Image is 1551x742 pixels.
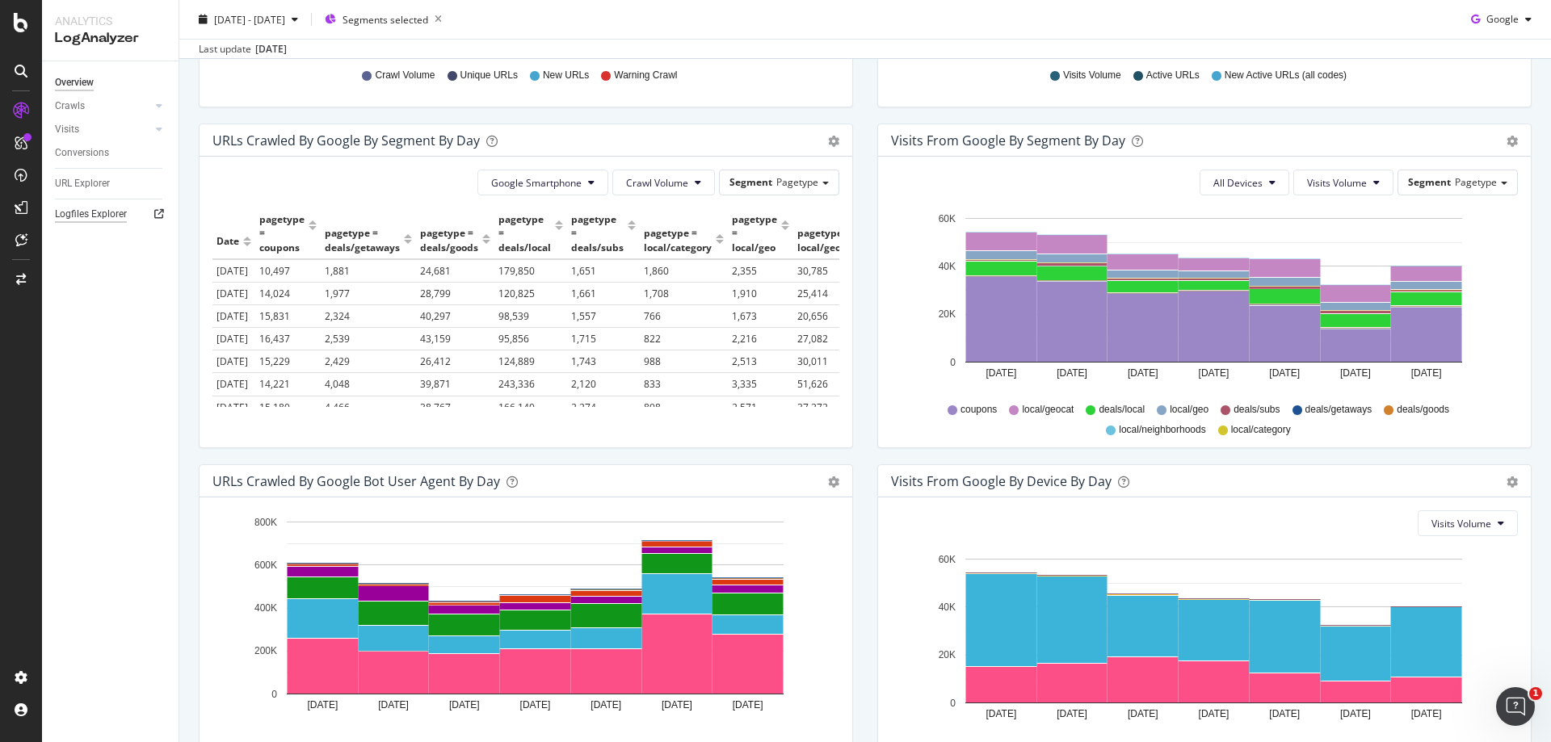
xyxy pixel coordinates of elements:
[1057,367,1087,379] text: [DATE]
[797,287,828,300] span: 25,414
[343,12,428,26] span: Segments selected
[498,354,535,368] span: 124,889
[891,549,1512,736] svg: A chart.
[420,287,451,300] span: 28,799
[939,650,956,661] text: 20K
[543,69,589,82] span: New URLs
[644,377,661,391] span: 833
[259,212,305,254] div: pagetype = coupons
[797,400,828,414] span: 37,272
[1099,403,1145,417] span: deals/local
[776,175,818,189] span: Pagetype
[729,175,772,189] span: Segment
[498,400,535,414] span: 166,140
[891,208,1512,396] svg: A chart.
[732,400,757,414] span: 2,571
[939,309,956,321] text: 20K
[325,287,350,300] span: 1,977
[571,332,596,346] span: 1,715
[1128,708,1158,719] text: [DATE]
[644,400,661,414] span: 898
[325,309,350,323] span: 2,324
[1307,176,1367,190] span: Visits Volume
[1340,367,1371,379] text: [DATE]
[797,377,828,391] span: 51,626
[732,287,757,300] span: 1,910
[254,517,277,528] text: 800K
[1408,175,1451,189] span: Segment
[1199,708,1229,719] text: [DATE]
[254,646,277,657] text: 200K
[891,132,1125,149] div: Visits from Google By Segment By Day
[55,29,166,48] div: LogAnalyzer
[797,354,828,368] span: 30,011
[1022,403,1074,417] span: local/geocat
[571,354,596,368] span: 1,743
[1199,367,1229,379] text: [DATE]
[477,170,608,195] button: Google Smartphone
[420,226,478,254] div: pagetype = deals/goods
[891,473,1112,489] div: Visits From Google By Device By Day
[498,264,535,278] span: 179,850
[1411,708,1442,719] text: [DATE]
[378,699,409,711] text: [DATE]
[420,400,451,414] span: 38,767
[216,400,248,414] span: [DATE]
[325,226,400,254] div: pagetype = deals/getaways
[491,176,582,190] span: Google Smartphone
[55,13,166,29] div: Analytics
[1119,423,1205,437] span: local/neighborhoods
[571,400,596,414] span: 2,274
[216,264,248,278] span: [DATE]
[732,354,757,368] span: 2,513
[498,212,551,254] div: pagetype = deals/local
[797,226,855,254] div: pagetype = local/geocat
[644,264,669,278] span: 1,860
[498,332,529,346] span: 95,856
[644,309,661,323] span: 766
[420,354,451,368] span: 26,412
[259,400,290,414] span: 15,180
[591,699,621,711] text: [DATE]
[271,689,277,700] text: 0
[259,309,290,323] span: 15,831
[797,309,828,323] span: 20,656
[199,42,287,57] div: Last update
[662,699,692,711] text: [DATE]
[1128,367,1158,379] text: [DATE]
[318,6,448,32] button: Segments selected
[216,309,248,323] span: [DATE]
[254,602,277,614] text: 400K
[571,287,596,300] span: 1,661
[797,264,828,278] span: 30,785
[612,170,715,195] button: Crawl Volume
[1529,687,1542,700] span: 1
[571,309,596,323] span: 1,557
[614,69,677,82] span: Warning Crawl
[732,309,757,323] span: 1,673
[216,332,248,346] span: [DATE]
[1231,423,1291,437] span: local/category
[732,264,757,278] span: 2,355
[1486,12,1519,26] span: Google
[1411,367,1442,379] text: [DATE]
[1431,517,1491,530] span: Visits Volume
[498,309,529,323] span: 98,539
[960,403,997,417] span: coupons
[1234,403,1280,417] span: deals/subs
[986,708,1016,719] text: [DATE]
[216,377,248,391] span: [DATE]
[325,264,350,278] span: 1,881
[1057,708,1087,719] text: [DATE]
[732,212,777,254] div: pagetype = local/geo
[212,473,500,489] div: URLs Crawled by Google bot User Agent By Day
[55,74,167,91] a: Overview
[732,332,757,346] span: 2,216
[307,699,338,711] text: [DATE]
[212,510,834,735] div: A chart.
[1269,708,1300,719] text: [DATE]
[1225,69,1347,82] span: New Active URLs (all codes)
[55,145,109,161] div: Conversions
[644,354,661,368] span: 988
